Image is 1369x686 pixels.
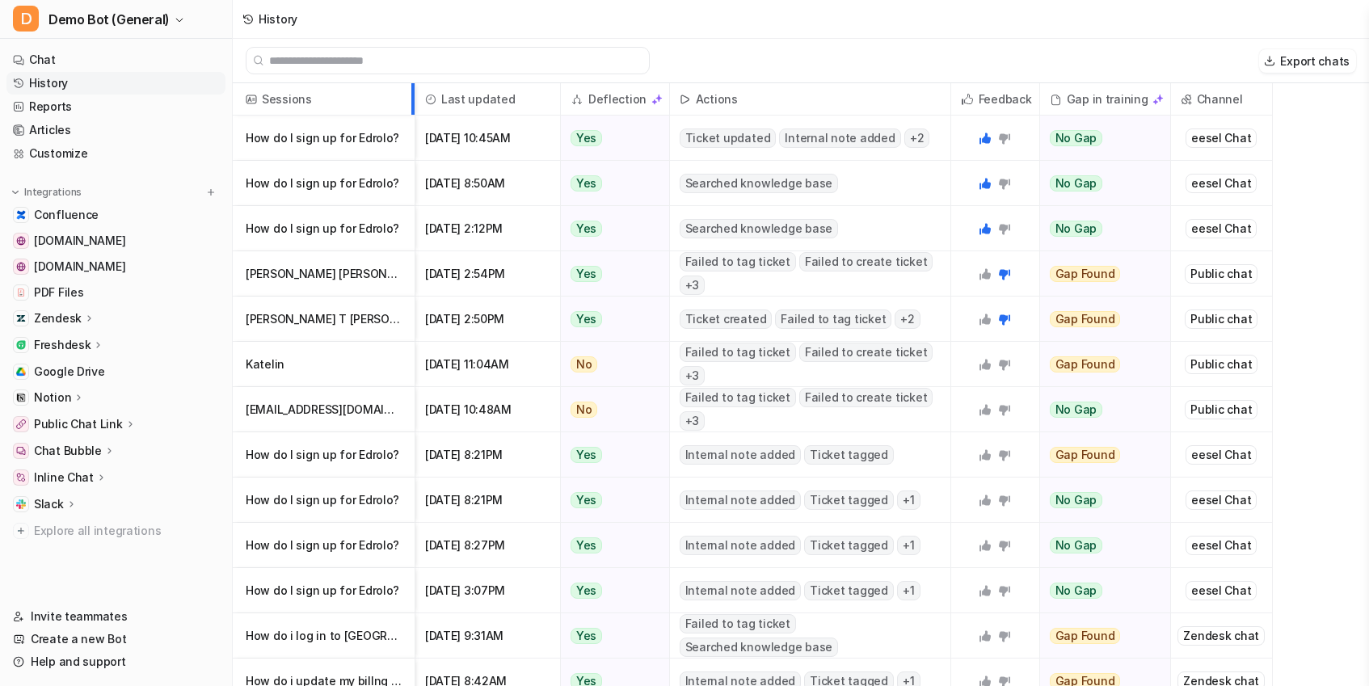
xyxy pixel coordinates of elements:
[897,490,920,510] span: + 1
[897,581,920,600] span: + 1
[680,366,706,385] span: + 3
[804,445,894,465] span: Ticket tagged
[895,309,920,329] span: + 2
[561,161,660,206] button: Yes
[680,252,796,271] span: Failed to tag ticket
[1186,445,1257,465] div: eesel Chat
[1040,206,1160,251] button: No Gap
[422,568,554,613] span: [DATE] 3:07PM
[561,432,660,478] button: Yes
[571,583,602,599] span: Yes
[1050,221,1103,237] span: No Gap
[34,469,94,486] p: Inline Chat
[1040,342,1160,387] button: Gap Found
[680,128,777,148] span: Ticket updated
[680,490,801,510] span: Internal note added
[16,236,26,246] img: www.airbnb.com
[680,276,706,295] span: + 3
[571,447,602,463] span: Yes
[561,568,660,613] button: Yes
[1186,490,1257,510] div: eesel Chat
[804,490,894,510] span: Ticket tagged
[34,337,91,353] p: Freshdesk
[6,628,225,650] a: Create a new Bot
[1050,266,1121,282] span: Gap Found
[561,116,660,161] button: Yes
[561,478,660,523] button: Yes
[571,130,602,146] span: Yes
[680,614,796,633] span: Failed to tag ticket
[34,259,125,275] span: [DOMAIN_NAME]
[799,343,933,362] span: Failed to create ticket
[422,116,554,161] span: [DATE] 10:45AM
[680,219,838,238] span: Searched knowledge base
[16,262,26,271] img: www.atlassian.com
[16,210,26,220] img: Confluence
[1185,400,1257,419] div: Public chat
[6,142,225,165] a: Customize
[10,187,21,198] img: expand menu
[571,492,602,508] span: Yes
[34,207,99,223] span: Confluence
[6,184,86,200] button: Integrations
[561,206,660,251] button: Yes
[259,11,297,27] div: History
[1186,219,1257,238] div: eesel Chat
[571,356,598,372] span: No
[6,204,225,226] a: ConfluenceConfluence
[1050,175,1103,191] span: No Gap
[246,523,402,568] p: How do I sign up for Edrolo?
[13,6,39,32] span: D
[6,95,225,118] a: Reports
[1040,568,1160,613] button: No Gap
[1040,116,1160,161] button: No Gap
[422,83,554,116] span: Last updated
[6,360,225,383] a: Google DriveGoogle Drive
[246,478,402,523] p: How do I sign up for Edrolo?
[680,638,838,657] span: Searched knowledge base
[588,83,647,116] h2: Deflection
[422,342,554,387] span: [DATE] 11:04AM
[34,284,83,301] span: PDF Files
[571,537,602,553] span: Yes
[1040,613,1160,659] button: Gap Found
[979,83,1032,116] h2: Feedback
[680,581,801,600] span: Internal note added
[804,536,894,555] span: Ticket tagged
[16,419,26,429] img: Public Chat Link
[6,255,225,278] a: www.atlassian.com[DOMAIN_NAME]
[561,251,660,297] button: Yes
[1050,311,1121,327] span: Gap Found
[34,416,123,432] p: Public Chat Link
[6,281,225,304] a: PDF FilesPDF Files
[16,314,26,323] img: Zendesk
[680,411,706,431] span: + 3
[34,310,82,326] p: Zendesk
[422,387,554,432] span: [DATE] 10:48AM
[1050,402,1103,418] span: No Gap
[561,523,660,568] button: Yes
[16,340,26,350] img: Freshdesk
[1186,128,1257,148] div: eesel Chat
[239,83,408,116] span: Sessions
[16,499,26,509] img: Slack
[799,252,933,271] span: Failed to create ticket
[24,186,82,199] p: Integrations
[1050,356,1121,372] span: Gap Found
[34,233,125,249] span: [DOMAIN_NAME]
[804,581,894,600] span: Ticket tagged
[1040,387,1160,432] button: No Gap
[680,536,801,555] span: Internal note added
[1050,492,1103,508] span: No Gap
[1185,264,1257,284] div: Public chat
[246,387,402,432] p: [EMAIL_ADDRESS][DOMAIN_NAME]
[16,473,26,482] img: Inline Chat
[422,478,554,523] span: [DATE] 8:21PM
[1050,537,1103,553] span: No Gap
[6,229,225,252] a: www.airbnb.com[DOMAIN_NAME]
[205,187,217,198] img: menu_add.svg
[1040,523,1160,568] button: No Gap
[1040,297,1160,342] button: Gap Found
[779,128,900,148] span: Internal note added
[34,364,105,380] span: Google Drive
